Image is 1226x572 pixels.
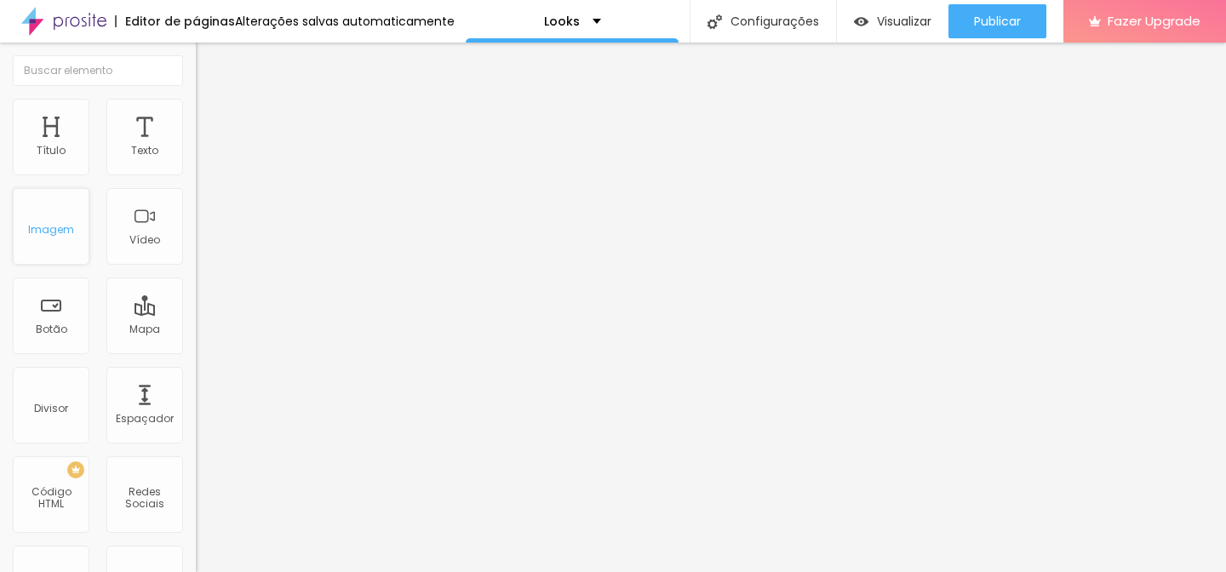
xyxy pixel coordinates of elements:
[837,4,948,38] button: Visualizar
[974,14,1021,28] span: Publicar
[854,14,868,29] img: view-1.svg
[544,15,580,27] p: Looks
[131,145,158,157] div: Texto
[111,496,178,521] div: Redes Sociais
[129,234,160,246] div: Vídeo
[708,14,722,29] img: Icone
[116,413,174,425] div: Espaçador
[36,323,67,335] div: Botão
[948,4,1046,38] button: Publicar
[115,15,235,27] div: Editor de páginas
[13,55,183,86] input: Buscar elemento
[17,496,84,521] div: Código HTML
[129,323,160,335] div: Mapa
[877,14,931,28] span: Visualizar
[1108,14,1200,28] span: Fazer Upgrade
[34,413,68,425] div: Divisor
[37,145,66,157] div: Título
[163,66,174,76] img: Icone
[28,234,74,246] div: Imagem
[235,15,455,27] div: Alterações salvas automaticamente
